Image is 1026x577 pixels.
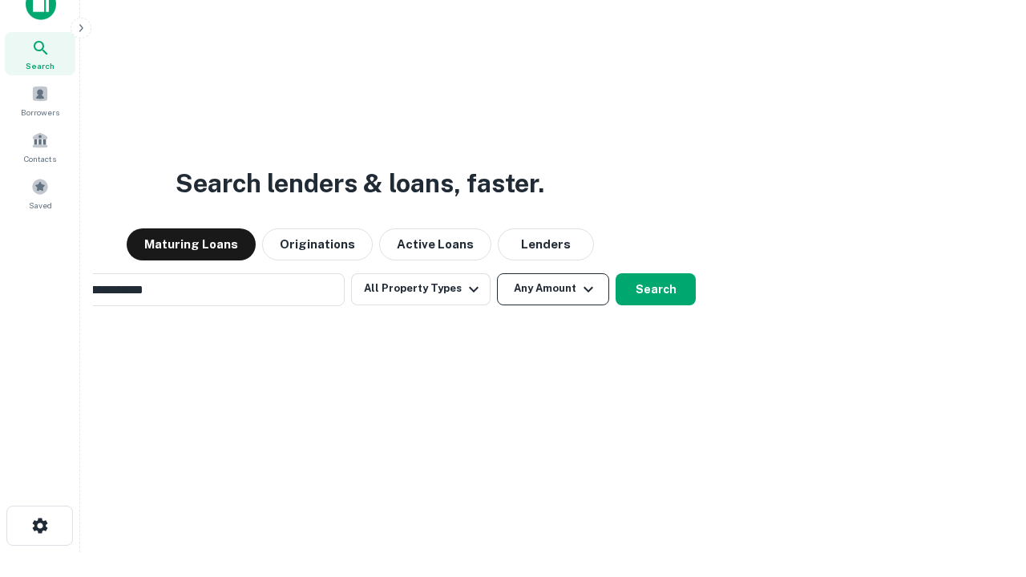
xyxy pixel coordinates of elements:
span: Saved [29,199,52,212]
button: Any Amount [497,273,609,305]
a: Search [5,32,75,75]
h3: Search lenders & loans, faster. [176,164,544,203]
a: Borrowers [5,79,75,122]
button: Originations [262,228,373,260]
button: Lenders [498,228,594,260]
iframe: Chat Widget [946,449,1026,526]
button: Search [616,273,696,305]
span: Contacts [24,152,56,165]
button: Active Loans [379,228,491,260]
a: Saved [5,171,75,215]
span: Borrowers [21,106,59,119]
span: Search [26,59,55,72]
button: Maturing Loans [127,228,256,260]
a: Contacts [5,125,75,168]
button: All Property Types [351,273,491,305]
